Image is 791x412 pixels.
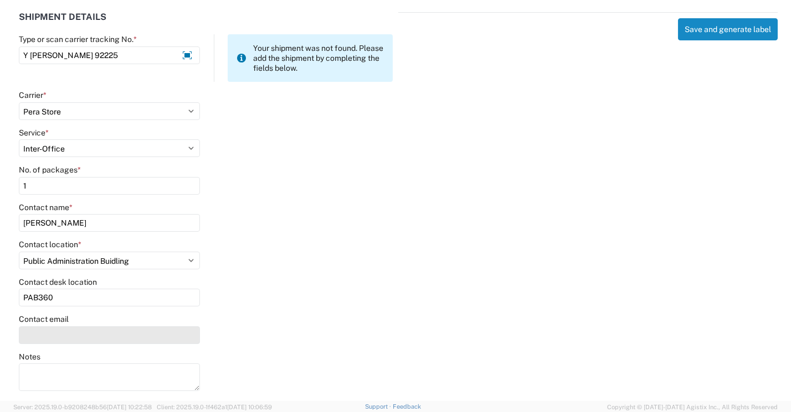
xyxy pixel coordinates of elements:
div: SHIPMENT DETAILS [19,12,393,34]
label: Carrier [19,90,47,100]
span: [DATE] 10:22:58 [107,404,152,410]
span: Server: 2025.19.0-b9208248b56 [13,404,152,410]
label: Type or scan carrier tracking No. [19,34,137,44]
span: Your shipment was not found. Please add the shipment by completing the fields below. [253,43,384,73]
label: Contact name [19,202,73,212]
a: Support [365,403,393,410]
button: Save and generate label [678,18,778,40]
span: Client: 2025.19.0-1f462a1 [157,404,272,410]
label: Contact email [19,314,69,324]
span: [DATE] 10:06:59 [227,404,272,410]
label: Notes [19,352,40,362]
label: Service [19,128,49,138]
label: Contact desk location [19,277,97,287]
a: Feedback [393,403,421,410]
span: Copyright © [DATE]-[DATE] Agistix Inc., All Rights Reserved [607,402,778,412]
label: Contact location [19,239,81,249]
label: No. of packages [19,165,81,175]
